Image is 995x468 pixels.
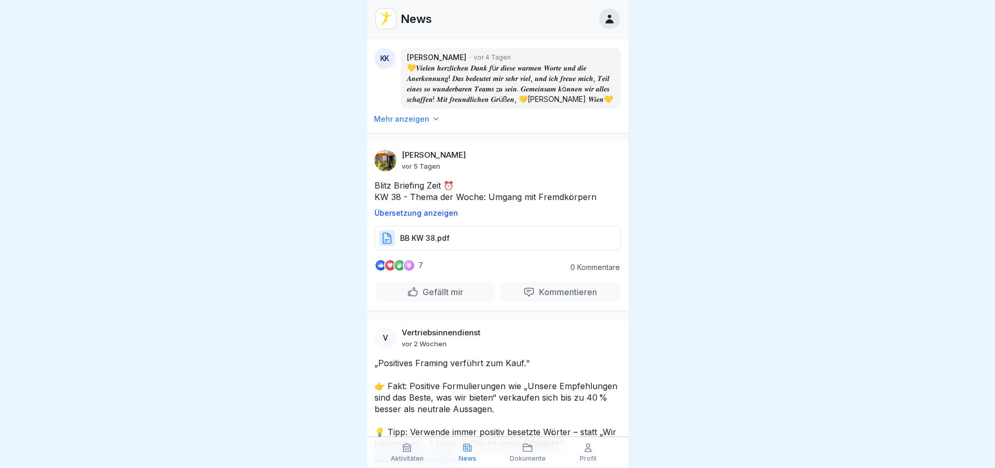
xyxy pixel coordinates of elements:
p: vor 2 Wochen [402,340,447,348]
p: [PERSON_NAME] [402,150,466,160]
p: Kommentieren [535,287,597,297]
p: 0 Kommentare [563,263,620,272]
p: Dokumente [510,455,546,462]
div: V [374,327,396,349]
img: vd4jgc378hxa8p7qw0fvrl7x.png [376,9,396,29]
p: vor 4 Tagen [474,53,511,62]
p: Profil [580,455,596,462]
p: BB KW 38.pdf [400,233,450,243]
p: „Positives Framing verführt zum Kauf.“ 👉 Fakt: Positive Formulierungen wie „Unsere Empfehlungen s... [374,357,621,449]
p: 7 [418,261,423,270]
p: Mehr anzeigen [374,114,429,124]
p: [PERSON_NAME] [407,52,466,63]
a: BB KW 38.pdf [374,238,621,248]
div: KK [374,48,395,69]
p: vor 5 Tagen [402,162,440,170]
p: Vertriebsinnendienst [402,328,481,337]
p: News [401,12,432,26]
p: Übersetzung anzeigen [374,209,621,217]
p: News [459,455,476,462]
p: Gefällt mir [418,287,463,297]
p: 💛𝑽𝒊𝒆𝒍𝒆𝒏 𝒉𝒆𝒓𝒛𝒍𝒊𝒄𝒉𝒆𝒏 𝑫𝒂𝒏𝒌 𝒇ü𝒓 𝒅𝒊𝒆𝒔𝒆 𝒘𝒂𝒓𝒎𝒆𝒏 𝑾𝒐𝒓𝒕𝒆 𝒖𝒏𝒅 𝒅𝒊𝒆 𝑨𝒏𝒆𝒓𝒌𝒆𝒏𝒏𝒖𝒏𝒈! 𝑫𝒂𝒔 𝒃𝒆𝒅𝒆𝒖𝒕𝒆𝒕 𝒎𝒊𝒓 𝒔𝒆𝒉𝒓 𝒗𝒊𝒆𝒍, 𝒖... [407,63,615,104]
p: Aktivitäten [391,455,424,462]
p: Blitz Briefing Zeit ⏰ KW 38 - Thema der Woche: Umgang mit Fremdkörpern [374,180,621,203]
